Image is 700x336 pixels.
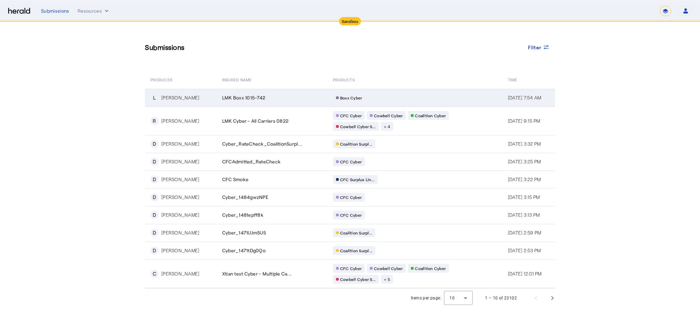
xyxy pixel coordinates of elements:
[222,176,248,183] span: CFC Smoke
[222,247,266,254] span: Cyber_1471tDg0Qo
[508,141,541,147] span: [DATE] 3:32 PM
[415,113,446,118] span: Coalition Cyber
[384,277,390,282] span: + 5
[340,159,362,164] span: CFC Cyber
[150,229,159,237] div: D
[150,246,159,255] div: D
[161,212,199,218] div: [PERSON_NAME]
[340,212,362,218] span: CFC Cyber
[528,44,542,51] span: Filter
[161,194,199,201] div: [PERSON_NAME]
[161,247,199,254] div: [PERSON_NAME]
[222,194,268,201] span: Cyber_1484gwzNPE
[340,177,375,182] span: CFC Surplus Lin...
[145,70,555,288] table: Table view of all submissions by your platform
[150,94,159,102] div: L
[485,295,517,301] div: 1 – 10 of 23102
[340,141,373,147] span: Coalition Surpl...
[508,176,541,182] span: [DATE] 3:22 PM
[222,229,266,236] span: Cyber_1471UJm5U5
[340,113,362,118] span: CFC Cyber
[150,158,159,166] div: D
[222,212,264,218] span: Cyber_1481epff8k
[384,124,390,129] span: + 4
[222,118,288,124] span: LMK Cyber - All Carriers 0822
[508,271,542,277] span: [DATE] 12:01 PM
[508,159,541,164] span: [DATE] 3:25 PM
[161,94,199,101] div: [PERSON_NAME]
[340,124,376,129] span: Cowbell Cyber S...
[161,270,199,277] div: [PERSON_NAME]
[150,175,159,184] div: D
[374,266,403,271] span: Cowbell Cyber
[340,230,373,236] span: Coalition Surpl...
[161,158,199,165] div: [PERSON_NAME]
[161,140,199,147] div: [PERSON_NAME]
[523,41,555,53] button: Filter
[508,247,541,253] span: [DATE] 2:53 PM
[340,248,373,253] span: Coalition Surpl...
[508,194,540,200] span: [DATE] 3:15 PM
[78,8,110,14] button: Resources dropdown menu
[222,270,292,277] span: Xtian test Cyber - Multiple Ca...
[340,277,376,282] span: Cowbell Cyber S...
[508,95,541,100] span: [DATE] 7:54 AM
[161,176,199,183] div: [PERSON_NAME]
[150,193,159,201] div: D
[8,8,30,14] img: Herald Logo
[339,17,361,25] div: Sandbox
[508,230,541,236] span: [DATE] 2:59 PM
[508,76,517,83] span: Time
[145,42,185,52] h3: Submissions
[150,140,159,148] div: D
[150,270,159,278] div: C
[222,94,265,101] span: LMK Boxx 1015-742
[340,266,362,271] span: CFC Cyber
[333,76,355,83] span: PRODUCTS
[222,76,252,83] span: Insured Name
[222,158,281,165] span: CFCAdmitted_RateCheck
[161,118,199,124] div: [PERSON_NAME]
[340,95,362,100] span: Boxx Cyber
[150,211,159,219] div: D
[150,117,159,125] div: R
[544,290,561,306] button: Next page
[340,194,362,200] span: CFC Cyber
[150,76,173,83] span: PRODUCER
[415,266,446,271] span: Coalition Cyber
[161,229,199,236] div: [PERSON_NAME]
[411,295,441,301] div: Items per page:
[222,140,302,147] span: Cyber_RateCheck_CoalitionSurpl...
[508,118,540,124] span: [DATE] 9:15 PM
[41,8,69,14] div: Submissions
[374,113,403,118] span: Cowbell Cyber
[508,212,540,218] span: [DATE] 3:13 PM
